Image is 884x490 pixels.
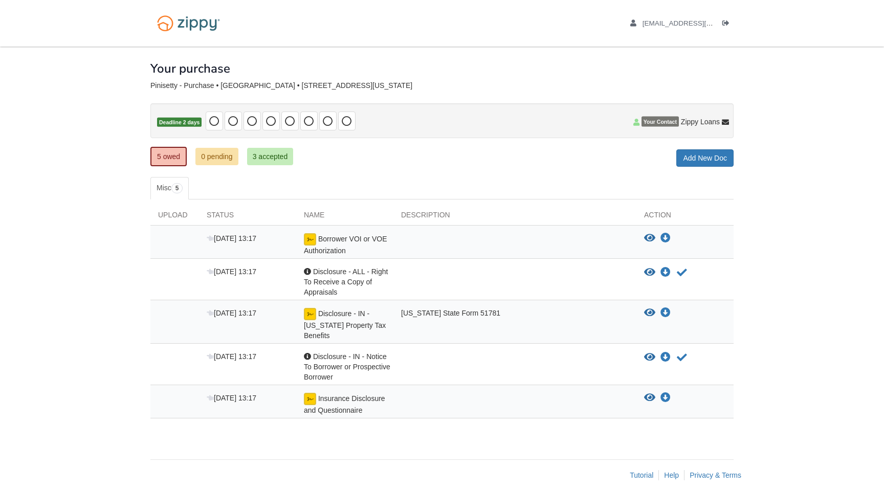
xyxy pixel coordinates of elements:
[304,268,388,296] span: Disclosure - ALL - Right To Receive a Copy of Appraisals
[304,393,316,405] img: Preparing document
[722,19,734,30] a: Log out
[660,309,671,317] a: Download Disclosure - IN - Indiana Property Tax Benefits
[207,234,256,242] span: [DATE] 13:17
[644,393,655,403] button: View Insurance Disclosure and Questionnaire
[207,394,256,402] span: [DATE] 13:17
[681,117,720,127] span: Zippy Loans
[630,471,653,479] a: Tutorial
[304,308,316,320] img: Preparing document
[643,19,760,27] span: abhinay1889@gmail.com
[644,352,655,363] button: View Disclosure - IN - Notice To Borrower or Prospective Borrower
[660,394,671,402] a: Download Insurance Disclosure and Questionnaire
[150,147,187,166] a: 5 owed
[304,352,390,381] span: Disclosure - IN - Notice To Borrower or Prospective Borrower
[304,233,316,246] img: Preparing document
[676,351,688,364] button: Acknowledge receipt of document
[247,148,294,165] a: 3 accepted
[150,10,227,36] img: Logo
[150,81,734,90] div: Pinisetty - Purchase • [GEOGRAPHIC_DATA] • [STREET_ADDRESS][US_STATE]
[207,309,256,317] span: [DATE] 13:17
[660,234,671,242] a: Download Borrower VOI or VOE Authorization
[393,210,636,225] div: Description
[660,269,671,277] a: Download Disclosure - ALL - Right To Receive a Copy of Appraisals
[195,148,238,165] a: 0 pending
[690,471,741,479] a: Privacy & Terms
[664,471,679,479] a: Help
[150,62,230,75] h1: Your purchase
[304,235,387,255] span: Borrower VOI or VOE Authorization
[199,210,296,225] div: Status
[150,177,189,199] a: Misc
[630,19,760,30] a: edit profile
[393,308,636,341] div: [US_STATE] State Form 51781
[644,233,655,243] button: View Borrower VOI or VOE Authorization
[157,118,202,127] span: Deadline 2 days
[304,394,385,414] span: Insurance Disclosure and Questionnaire
[660,353,671,362] a: Download Disclosure - IN - Notice To Borrower or Prospective Borrower
[644,268,655,278] button: View Disclosure - ALL - Right To Receive a Copy of Appraisals
[296,210,393,225] div: Name
[644,308,655,318] button: View Disclosure - IN - Indiana Property Tax Benefits
[207,352,256,361] span: [DATE] 13:17
[636,210,734,225] div: Action
[150,210,199,225] div: Upload
[207,268,256,276] span: [DATE] 13:17
[304,309,386,340] span: Disclosure - IN - [US_STATE] Property Tax Benefits
[676,149,734,167] a: Add New Doc
[676,266,688,279] button: Acknowledge receipt of document
[171,183,183,193] span: 5
[642,117,679,127] span: Your Contact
